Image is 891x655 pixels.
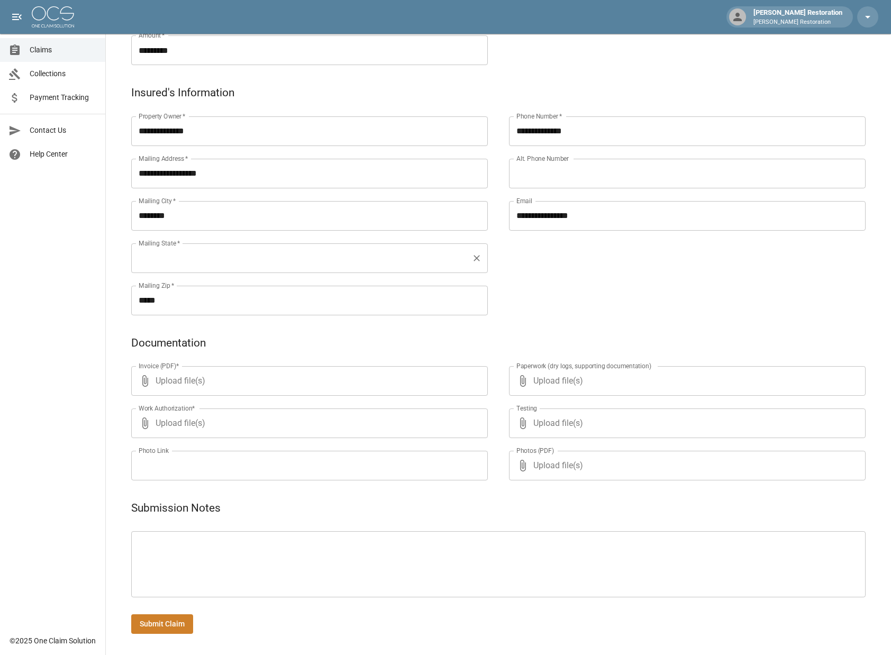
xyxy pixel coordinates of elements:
span: Payment Tracking [30,92,97,103]
label: Paperwork (dry logs, supporting documentation) [516,361,651,370]
button: open drawer [6,6,28,28]
img: ocs-logo-white-transparent.png [32,6,74,28]
button: Clear [469,251,484,266]
label: Photo Link [139,446,169,455]
span: Upload file(s) [156,408,459,438]
div: [PERSON_NAME] Restoration [749,7,847,26]
span: Claims [30,44,97,56]
span: Upload file(s) [533,408,837,438]
span: Collections [30,68,97,79]
label: Mailing City [139,196,176,205]
span: Upload file(s) [533,451,837,480]
label: Property Owner [139,112,186,121]
label: Testing [516,404,537,413]
label: Mailing State [139,239,180,248]
label: Phone Number [516,112,562,121]
label: Email [516,196,532,205]
span: Upload file(s) [533,366,837,396]
label: Amount [139,31,165,40]
label: Mailing Address [139,154,188,163]
label: Invoice (PDF)* [139,361,179,370]
label: Alt. Phone Number [516,154,569,163]
div: © 2025 One Claim Solution [10,635,96,646]
span: Contact Us [30,125,97,136]
button: Submit Claim [131,614,193,634]
span: Upload file(s) [156,366,459,396]
p: [PERSON_NAME] Restoration [753,18,842,27]
label: Work Authorization* [139,404,195,413]
label: Mailing Zip [139,281,175,290]
label: Photos (PDF) [516,446,554,455]
span: Help Center [30,149,97,160]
